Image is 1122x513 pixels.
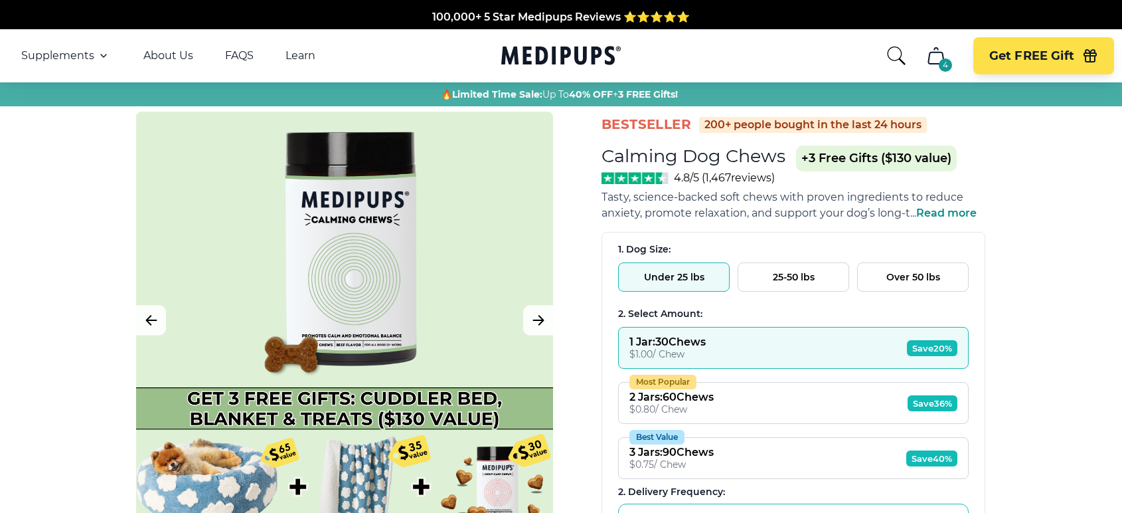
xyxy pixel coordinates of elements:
div: 1. Dog Size: [618,243,969,256]
h1: Calming Dog Chews [601,145,785,167]
button: Over 50 lbs [857,262,969,292]
div: 4 [939,58,952,72]
div: Best Value [629,430,684,445]
div: Most Popular [629,375,696,389]
div: 200+ people bought in the last 24 hours [699,117,927,133]
button: Most Popular2 Jars:60Chews$0.80/ ChewSave36% [618,382,969,424]
div: 3 Jars : 90 Chews [629,446,714,459]
button: search [886,45,907,66]
span: BestSeller [601,116,691,134]
button: 25-50 lbs [738,262,849,292]
div: $ 0.80 / Chew [629,403,714,415]
span: +3 Free Gifts ($130 value) [796,146,957,171]
button: cart [920,40,952,72]
span: Tasty, science-backed soft chews with proven ingredients to reduce [601,191,963,203]
span: 🔥 Up To + [441,88,678,101]
span: 100,000+ 5 Star Medipups Reviews ⭐️⭐️⭐️⭐️⭐️ [432,11,690,23]
button: Supplements [21,48,112,64]
span: Made In The [GEOGRAPHIC_DATA] from domestic & globally sourced ingredients [341,27,782,39]
div: $ 0.75 / Chew [629,459,714,470]
div: 1 Jar : 30 Chews [629,336,706,348]
span: Supplements [21,49,94,62]
a: Medipups [501,43,621,70]
div: 2 Jars : 60 Chews [629,391,714,403]
button: Next Image [523,306,553,336]
img: Stars - 4.8 [601,172,669,184]
a: About Us [143,49,193,62]
span: 2 . Delivery Frequency: [618,486,725,498]
a: FAQS [225,49,254,62]
span: ... [910,207,977,219]
button: 1 Jar:30Chews$1.00/ ChewSave20% [618,327,969,369]
div: $ 1.00 / Chew [629,348,706,360]
div: 2. Select Amount: [618,308,969,320]
span: 4.8/5 ( 1,467 reviews) [674,171,775,184]
span: anxiety, promote relaxation, and support your dog’s long-t [601,207,910,219]
button: Best Value3 Jars:90Chews$0.75/ ChewSave40% [618,437,969,479]
span: Save 36% [908,395,957,411]
button: Previous Image [136,306,166,336]
span: Read more [916,207,977,219]
span: Save 40% [906,451,957,466]
button: Get FREE Gift [973,37,1114,74]
button: Under 25 lbs [618,262,730,292]
span: Get FREE Gift [989,49,1074,64]
span: Save 20% [907,340,957,356]
a: Learn [285,49,315,62]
